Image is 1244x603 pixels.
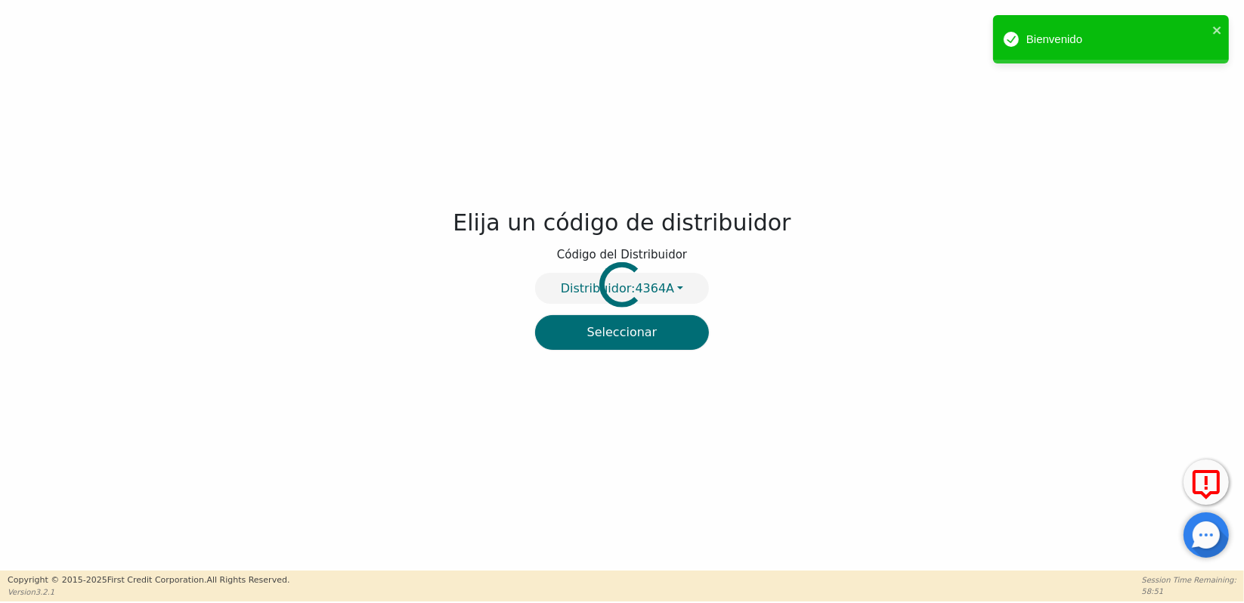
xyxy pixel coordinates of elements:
p: 58:51 [1142,586,1236,597]
div: Bienvenido [1026,31,1208,48]
button: Reportar Error a FCC [1184,459,1229,505]
button: close [1212,21,1223,39]
p: Version 3.2.1 [8,586,289,598]
span: All Rights Reserved. [206,575,289,585]
p: Session Time Remaining: [1142,574,1236,586]
p: Copyright © 2015- 2025 First Credit Corporation. [8,574,289,587]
